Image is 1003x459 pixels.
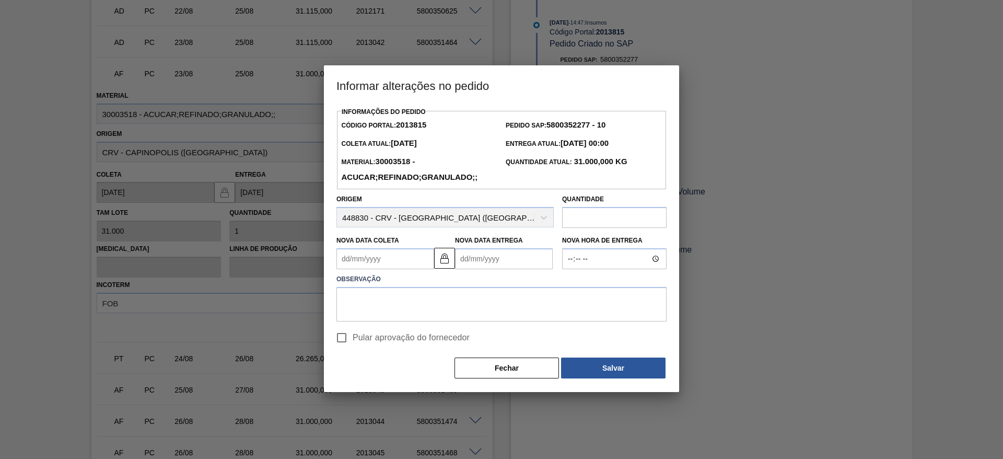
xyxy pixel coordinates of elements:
[336,248,434,269] input: dd/mm/yyyy
[572,157,627,166] strong: 31.000,000 KG
[506,140,609,147] span: Entrega Atual:
[353,331,470,344] span: Pular aprovação do fornecedor
[342,108,426,116] label: Informações do Pedido
[336,196,362,203] label: Origem
[506,158,627,166] span: Quantidade Atual:
[546,120,605,129] strong: 5800352277 - 10
[396,120,426,129] strong: 2013815
[506,122,605,129] span: Pedido SAP:
[438,252,451,265] img: locked
[562,233,667,248] label: Nova Hora de Entrega
[455,248,553,269] input: dd/mm/yyyy
[324,65,679,105] h3: Informar alterações no pedido
[336,237,399,244] label: Nova Data Coleta
[341,140,416,147] span: Coleta Atual:
[561,358,666,378] button: Salvar
[562,196,604,203] label: Quantidade
[336,272,667,287] label: Observação
[561,139,609,147] strong: [DATE] 00:00
[455,237,523,244] label: Nova Data Entrega
[341,157,477,181] strong: 30003518 - ACUCAR;REFINADO;GRANULADO;;
[434,248,455,269] button: locked
[454,358,559,378] button: Fechar
[341,122,426,129] span: Código Portal:
[341,158,477,181] span: Material:
[391,139,417,147] strong: [DATE]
